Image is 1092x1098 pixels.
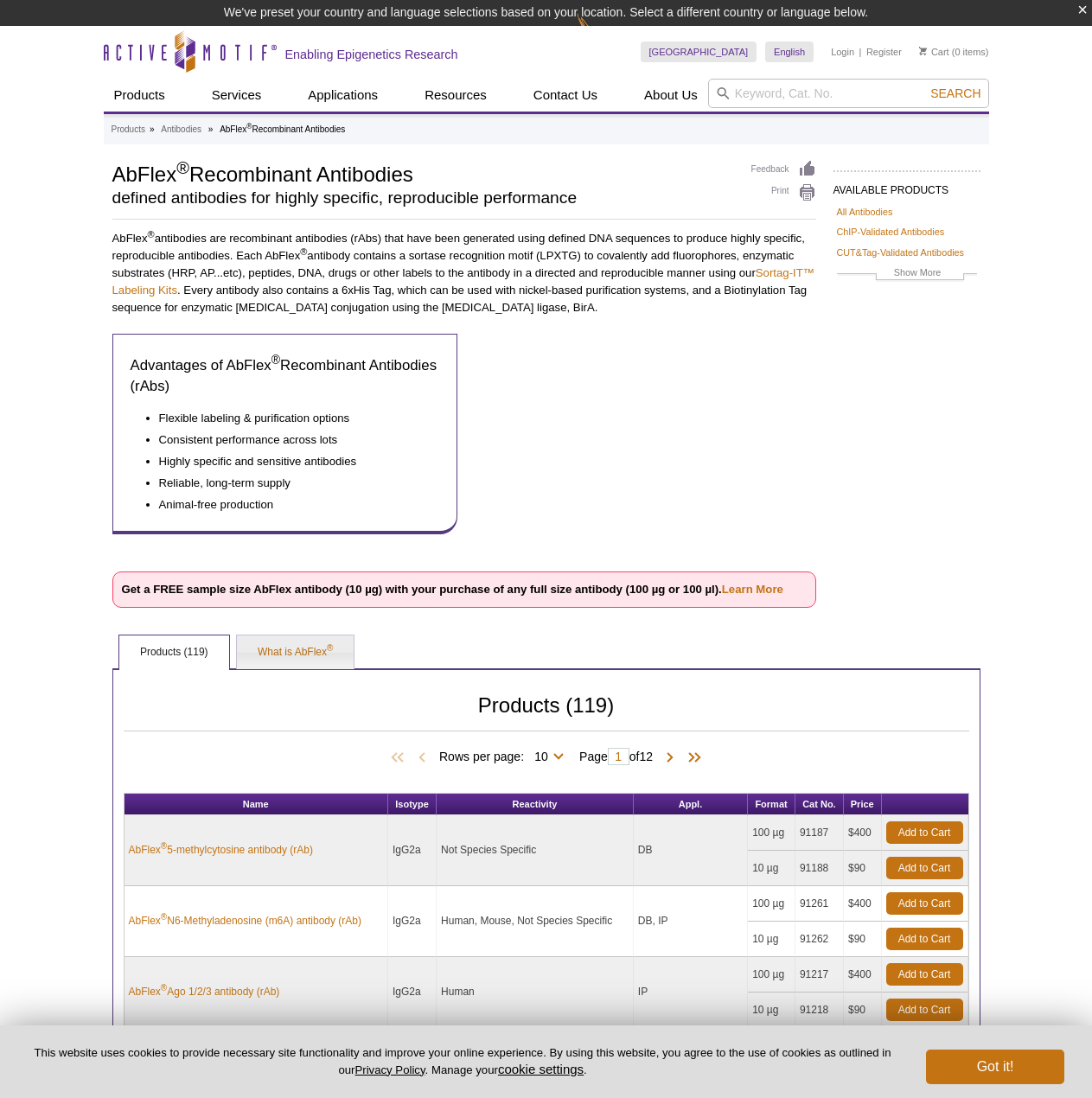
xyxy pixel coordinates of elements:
[161,122,201,137] a: Antibodies
[28,1045,897,1078] p: This website uses cookies to provide necessary site functionality and improve your online experie...
[679,750,705,767] span: Last Page
[639,750,653,763] span: 12
[844,922,882,957] td: $90
[437,957,634,1028] td: Human
[837,245,964,260] a: CUT&Tag-Validated Antibodies
[765,41,814,62] a: English
[748,993,795,1028] td: 10 µg
[831,46,854,58] a: Login
[926,1050,1064,1084] button: Got it!
[523,79,608,112] a: Contact Us
[748,922,795,957] td: 10 µg
[634,79,708,112] a: About Us
[708,79,989,108] input: Keyword, Cat. No.
[414,79,497,112] a: Resources
[437,815,634,886] td: Not Species Specific
[886,963,963,986] a: Add to Cart
[634,957,748,1028] td: IP
[795,851,844,886] td: 91188
[327,643,333,653] sup: ®
[220,124,345,134] li: AbFlex Recombinant Antibodies
[866,46,902,58] a: Register
[161,912,167,922] sup: ®
[129,913,362,929] a: AbFlex®N6-Methyladenosine (m6A) antibody (rAb)
[297,79,388,112] a: Applications
[246,122,252,131] sup: ®
[159,449,423,470] li: Highly specific and sensitive antibodies
[437,886,634,957] td: Human, Mouse, Not Species Specific
[722,583,783,596] a: Learn More
[119,635,229,670] a: Products (119)
[795,794,844,815] th: Cat No.
[437,794,634,815] th: Reactivity
[844,794,882,815] th: Price
[919,46,949,58] a: Cart
[837,265,977,284] a: Show More
[844,886,882,922] td: $400
[577,13,623,54] img: Change Here
[634,815,748,886] td: DB
[125,794,389,815] th: Name
[300,246,307,257] sup: ®
[837,224,945,239] a: ChIP-Validated Antibodies
[634,794,748,815] th: Appl.
[159,427,423,449] li: Consistent performance across lots
[930,86,980,100] span: Search
[388,957,437,1028] td: IgG2a
[925,86,986,101] button: Search
[201,79,272,112] a: Services
[751,160,816,179] a: Feedback
[919,47,927,55] img: Your Cart
[112,230,816,316] p: AbFlex antibodies are recombinant antibodies (rAbs) that have been generated using defined DNA se...
[124,698,969,731] h2: Products (119)
[795,922,844,957] td: 91262
[886,928,963,950] a: Add to Cart
[439,747,571,764] span: Rows per page:
[844,993,882,1028] td: $90
[387,750,413,767] span: First Page
[751,183,816,202] a: Print
[859,41,862,62] li: |
[571,748,661,765] span: Page of
[661,750,679,767] span: Next Page
[844,851,882,886] td: $90
[498,1062,584,1076] button: cookie settings
[388,794,437,815] th: Isotype
[271,354,280,367] sup: ®
[104,79,176,112] a: Products
[795,993,844,1028] td: 91218
[413,750,431,767] span: Previous Page
[795,815,844,851] td: 91187
[112,122,145,137] a: Products
[285,47,458,62] h2: Enabling Epigenetics Research
[129,842,313,858] a: AbFlex®5-methylcytosine antibody (rAb)
[161,983,167,993] sup: ®
[159,470,423,492] li: Reliable, long-term supply
[886,821,963,844] a: Add to Cart
[919,41,989,62] li: (0 items)
[795,886,844,922] td: 91261
[176,158,189,177] sup: ®
[844,815,882,851] td: $400
[354,1063,425,1076] a: Privacy Policy
[886,857,963,879] a: Add to Cart
[795,957,844,993] td: 91217
[112,160,734,186] h1: AbFlex Recombinant Antibodies
[388,886,437,957] td: IgG2a
[833,170,980,201] h2: AVAILABLE PRODUCTS
[748,886,795,922] td: 100 µg
[388,815,437,886] td: IgG2a
[237,635,354,670] a: What is AbFlex®
[150,124,155,134] li: »
[112,190,734,206] h2: defined antibodies for highly specific, reproducible performance
[122,583,783,596] strong: Get a FREE sample size AbFlex antibody (10 µg) with your purchase of any full size antibody (100 ...
[748,957,795,993] td: 100 µg
[159,492,423,514] li: Animal-free production
[131,355,440,397] h3: Advantages of AbFlex Recombinant Antibodies (rAbs)
[748,794,795,815] th: Format
[748,851,795,886] td: 10 µg
[748,815,795,851] td: 100 µg
[129,984,280,999] a: AbFlex®Ago 1/2/3 antibody (rAb)
[634,886,748,957] td: DB, IP
[159,410,423,427] li: Flexible labeling & purification options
